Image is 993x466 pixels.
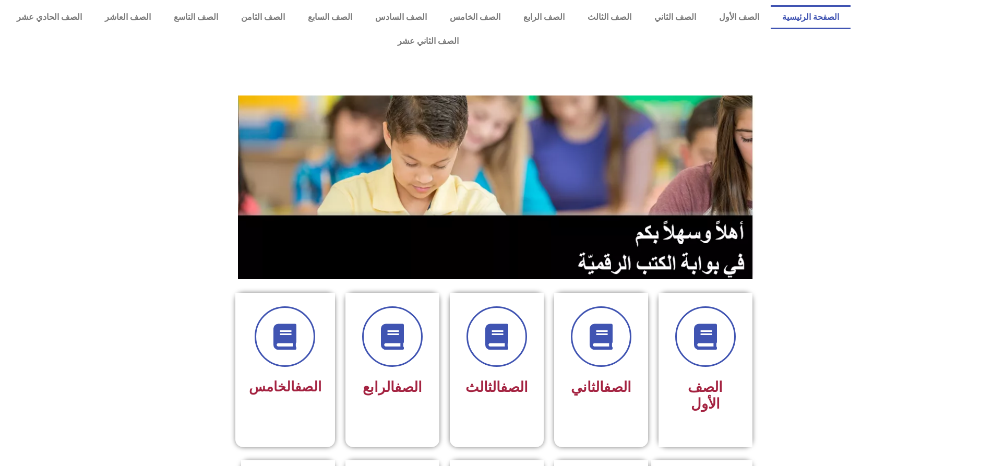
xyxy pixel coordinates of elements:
[465,379,528,396] span: الثالث
[571,379,631,396] span: الثاني
[364,5,438,29] a: الصف السادس
[394,379,422,396] a: الصف
[295,379,321,395] a: الصف
[363,379,422,396] span: الرابع
[576,5,643,29] a: الصف الثالث
[512,5,576,29] a: الصف الرابع
[604,379,631,396] a: الصف
[438,5,512,29] a: الصف الخامس
[162,5,230,29] a: الصف التاسع
[93,5,162,29] a: الصف العاشر
[500,379,528,396] a: الصف
[296,5,364,29] a: الصف السابع
[708,5,771,29] a: الصف الأول
[230,5,296,29] a: الصف الثامن
[5,29,851,53] a: الصف الثاني عشر
[643,5,708,29] a: الصف الثاني
[688,379,723,412] span: الصف الأول
[5,5,93,29] a: الصف الحادي عشر
[771,5,851,29] a: الصفحة الرئيسية
[249,379,321,395] span: الخامس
